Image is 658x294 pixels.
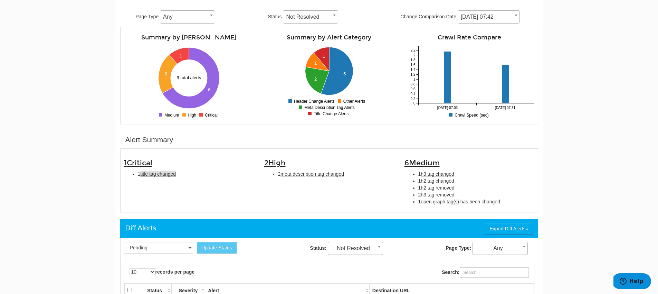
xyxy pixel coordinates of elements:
span: Page Type [136,14,159,19]
tspan: 2 [413,53,415,57]
span: open graph tag(s) has been changed [421,199,500,204]
label: Search: [442,267,528,278]
tspan: 1 [413,77,415,81]
tspan: 0.2 [410,97,415,101]
span: 09/04/2025 07:42 [458,10,520,24]
span: h2 tag changed [421,178,454,184]
tspan: [DATE] 07:31 [495,106,515,110]
tspan: 1.2 [410,73,415,76]
span: Not Resolved [328,242,383,255]
span: Any [473,244,527,253]
tspan: 1.4 [410,68,415,72]
div: Alert Summary [125,135,173,145]
h4: Summary by [PERSON_NAME] [124,34,254,41]
strong: Status: [310,245,326,251]
tspan: 0.8 [410,82,415,86]
li: 1 [418,198,534,205]
strong: Page Type: [446,245,471,251]
span: 6 [404,158,440,167]
iframe: Opens a widget where you can find more information [613,273,651,291]
span: Critical [127,158,152,167]
text: 9 total alerts [177,75,201,80]
span: Any [473,242,528,255]
span: h3 tag changed [421,171,454,177]
label: records per page [130,268,195,275]
tspan: 1.6 [410,63,415,67]
button: Update Status [197,242,237,254]
div: Diff Alerts [125,223,156,233]
span: h3 tag removed [421,192,454,197]
tspan: [DATE] 07:03 [437,106,458,110]
button: Export Diff Alerts [485,223,533,235]
tspan: 2.2 [410,48,415,52]
tspan: 0 [413,101,415,105]
select: records per page [130,268,155,275]
li: 1 [418,177,534,184]
span: Status [268,14,282,19]
tspan: 0.4 [410,92,415,96]
span: Any [160,12,215,22]
li: 2 [418,191,534,198]
span: Any [160,10,215,24]
li: 2 [278,171,394,177]
span: 1 [124,158,152,167]
span: High [268,158,286,167]
span: 2 [264,158,286,167]
h4: Crawl Rate Compare [404,34,534,41]
input: Search: [460,267,529,278]
tspan: 0.6 [410,87,415,91]
span: Not Resolved [283,12,338,22]
span: h2 tag removed [421,185,454,191]
span: Change Comparison Date [400,14,456,19]
span: Not Resolved [283,10,338,24]
span: title tag changed [140,171,176,177]
li: 1 [418,184,534,191]
span: Medium [409,158,440,167]
span: meta description tag changed [280,171,344,177]
span: Not Resolved [328,244,383,253]
span: 09/04/2025 07:42 [458,12,519,22]
tspan: 1.8 [410,58,415,62]
li: 1 [138,171,254,177]
h4: Summary by Alert Category [264,34,394,41]
li: 1 [418,171,534,177]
